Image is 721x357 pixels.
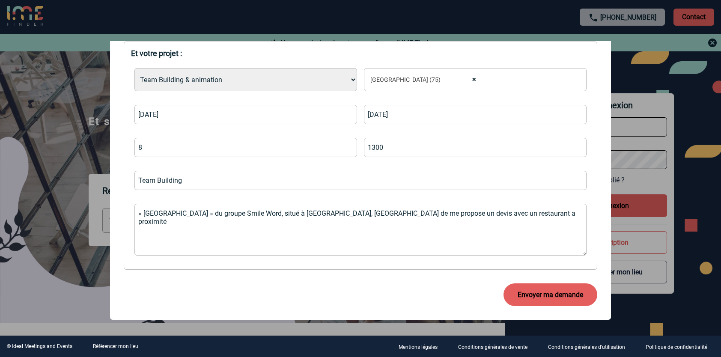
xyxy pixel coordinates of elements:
a: Mentions légales [392,342,451,351]
span: × [472,74,476,86]
span: Paris (75) [367,74,485,86]
input: Budget * [364,138,587,157]
a: Conditions générales de vente [451,342,541,351]
p: Politique de confidentialité [646,344,707,350]
input: Date de fin [364,105,587,124]
a: Politique de confidentialité [639,342,721,351]
input: Nombre de participants * [134,138,357,157]
div: Et votre projet : [131,49,590,58]
input: Date de début * [134,105,357,124]
a: Conditions générales d'utilisation [541,342,639,351]
a: Référencer mon lieu [93,343,138,349]
p: Mentions légales [399,344,438,350]
p: Conditions générales de vente [458,344,527,350]
p: Conditions générales d'utilisation [548,344,625,350]
div: © Ideal Meetings and Events [7,343,72,349]
input: Nom de l'événement [134,171,587,190]
button: Envoyer ma demande [504,283,597,306]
